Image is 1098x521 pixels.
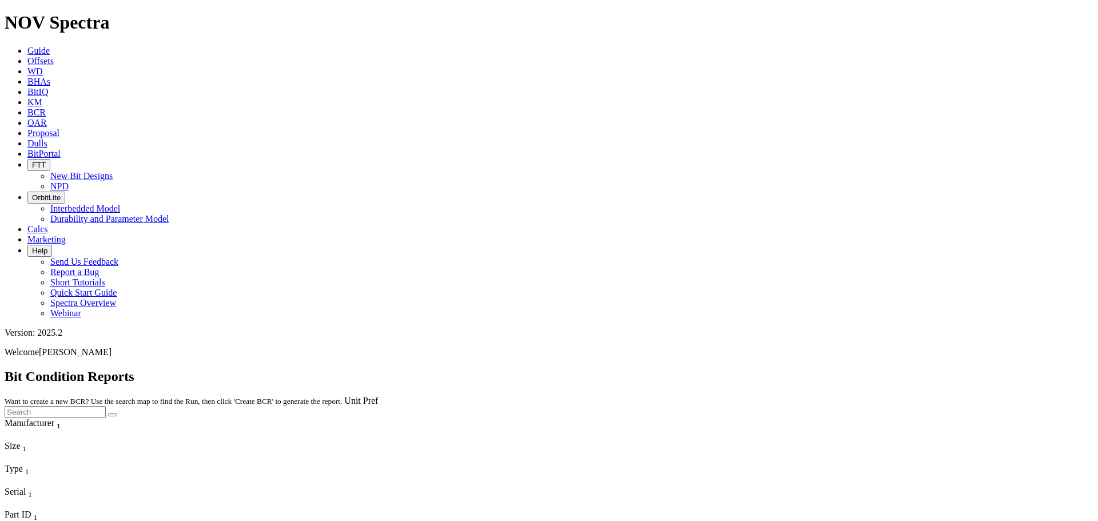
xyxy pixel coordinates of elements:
[5,454,45,464] div: Column Menu
[50,171,113,181] a: New Bit Designs
[5,487,26,496] span: Serial
[28,490,32,499] sub: 1
[5,464,105,487] div: Sort None
[5,510,31,519] span: Part ID
[50,267,99,277] a: Report a Bug
[27,46,50,55] a: Guide
[50,308,81,318] a: Webinar
[27,66,43,76] a: WD
[50,277,105,287] a: Short Tutorials
[5,328,1093,338] div: Version: 2025.2
[5,418,105,441] div: Sort None
[57,421,61,430] sub: 1
[5,441,45,464] div: Sort None
[25,464,29,474] span: Sort None
[5,431,105,441] div: Column Menu
[5,347,1093,357] p: Welcome
[34,510,38,519] span: Sort None
[5,418,54,428] span: Manufacturer
[27,118,47,128] a: OAR
[23,444,27,453] sub: 1
[5,441,21,451] span: Size
[5,464,23,474] span: Type
[27,192,65,204] button: OrbitLite
[27,77,50,86] a: BHAs
[27,128,59,138] a: Proposal
[27,56,54,66] a: Offsets
[344,396,378,405] a: Unit Pref
[5,487,105,499] div: Serial Sort None
[50,257,118,267] a: Send Us Feedback
[32,246,47,255] span: Help
[27,234,66,244] a: Marketing
[5,487,105,510] div: Sort None
[5,12,1093,33] h1: NOV Spectra
[50,298,116,308] a: Spectra Overview
[27,138,47,148] a: Dulls
[27,149,61,158] a: BitPortal
[28,487,32,496] span: Sort None
[27,224,48,234] a: Calcs
[50,204,120,213] a: Interbedded Model
[5,464,105,476] div: Type Sort None
[5,406,106,418] input: Search
[39,347,112,357] span: [PERSON_NAME]
[50,288,117,297] a: Quick Start Guide
[27,108,46,117] a: BCR
[25,467,29,476] sub: 1
[23,441,27,451] span: Sort None
[27,87,48,97] a: BitIQ
[32,193,61,202] span: OrbitLite
[5,499,105,510] div: Column Menu
[5,418,105,431] div: Manufacturer Sort None
[5,397,342,405] small: Want to create a new BCR? Use the search map to find the Run, then click 'Create BCR' to generate...
[50,214,169,224] a: Durability and Parameter Model
[27,97,42,107] a: KM
[27,245,52,257] button: Help
[5,441,45,454] div: Size Sort None
[32,161,46,169] span: FTT
[27,159,50,171] button: FTT
[5,476,105,487] div: Column Menu
[50,181,69,191] a: NPD
[57,418,61,428] span: Sort None
[5,369,1093,384] h2: Bit Condition Reports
